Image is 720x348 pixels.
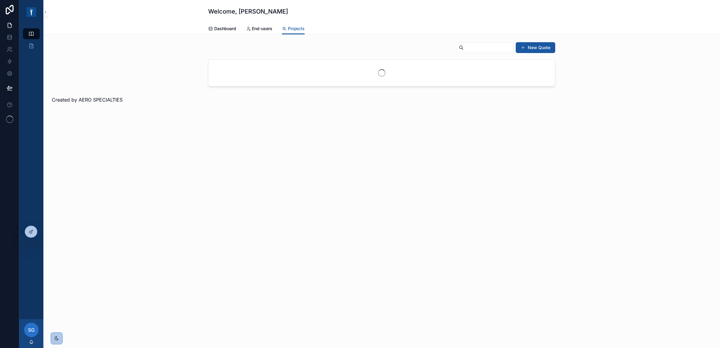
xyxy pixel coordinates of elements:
[28,326,35,334] span: SG
[288,26,305,32] span: Projects
[27,7,36,17] img: App logo
[208,7,288,16] h1: Welcome, [PERSON_NAME]
[282,23,305,35] a: Projects
[252,26,272,32] span: End-users
[246,23,272,35] a: End-users
[516,42,555,53] button: New Quote
[52,97,123,103] span: Created by AERO SPECIALTIES
[19,24,43,59] div: scrollable content
[208,23,236,35] a: Dashboard
[214,26,236,32] span: Dashboard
